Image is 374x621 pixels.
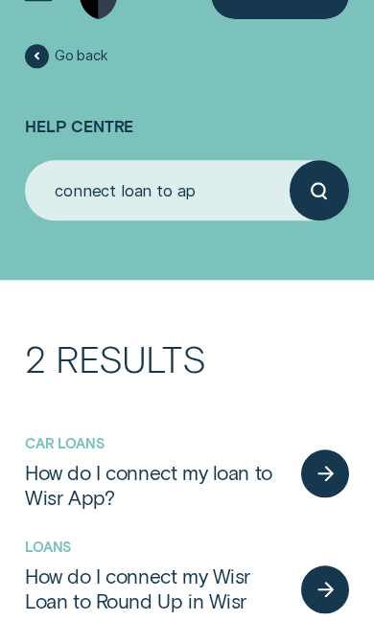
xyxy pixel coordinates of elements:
a: Go back [25,48,108,72]
h3: 2 Results [25,344,349,425]
button: Submit your search query. [290,164,349,223]
h1: Help Centre [25,75,349,165]
a: Loans [25,541,71,559]
span: Go back [55,51,108,69]
input: Search for anything... [25,164,290,223]
a: Car Loans [25,438,105,455]
a: How do I connect my loan to Wisr App? [25,464,289,514]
